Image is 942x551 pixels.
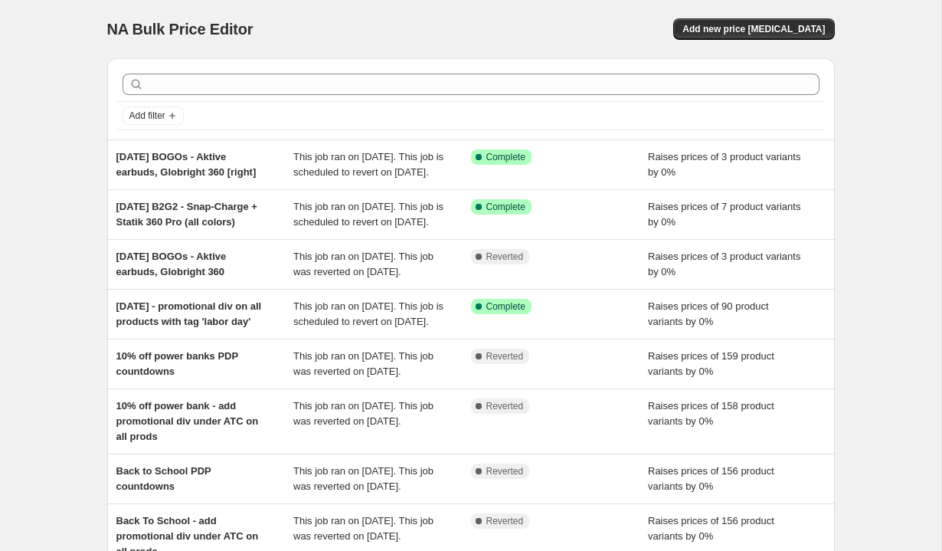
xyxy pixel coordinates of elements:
[293,400,433,427] span: This job ran on [DATE]. This job was reverted on [DATE].
[116,400,259,442] span: 10% off power bank - add promotional div under ATC on all prods
[293,350,433,377] span: This job ran on [DATE]. This job was reverted on [DATE].
[116,465,211,492] span: Back to School PDP countdowns
[107,21,253,38] span: NA Bulk Price Editor
[116,350,238,377] span: 10% off power banks PDP countdowns
[486,251,524,263] span: Reverted
[116,151,257,178] span: [DATE] BOGOs - Aktive earbuds, Globright 360 [right]
[648,465,774,492] span: Raises prices of 156 product variants by 0%
[486,201,525,213] span: Complete
[486,465,524,477] span: Reverted
[648,515,774,542] span: Raises prices of 156 product variants by 0%
[486,515,524,527] span: Reverted
[293,300,443,327] span: This job ran on [DATE]. This job is scheduled to revert on [DATE].
[293,251,433,277] span: This job ran on [DATE]. This job was reverted on [DATE].
[293,515,433,542] span: This job ran on [DATE]. This job was reverted on [DATE].
[648,350,774,377] span: Raises prices of 159 product variants by 0%
[116,300,262,327] span: [DATE] - promotional div on all products with tag 'labor day'
[116,251,227,277] span: [DATE] BOGOs - Aktive earbuds, Globright 360
[486,151,525,163] span: Complete
[648,400,774,427] span: Raises prices of 158 product variants by 0%
[486,300,525,313] span: Complete
[293,465,433,492] span: This job ran on [DATE]. This job was reverted on [DATE].
[129,110,165,122] span: Add filter
[682,23,825,35] span: Add new price [MEDICAL_DATA]
[673,18,834,40] button: Add new price [MEDICAL_DATA]
[648,251,800,277] span: Raises prices of 3 product variants by 0%
[648,151,800,178] span: Raises prices of 3 product variants by 0%
[486,350,524,362] span: Reverted
[116,201,257,228] span: [DATE] B2G2 - Snap-Charge + Statik 360 Pro (all colors)
[293,201,443,228] span: This job ran on [DATE]. This job is scheduled to revert on [DATE].
[123,107,184,125] button: Add filter
[648,201,800,228] span: Raises prices of 7 product variants by 0%
[486,400,524,412] span: Reverted
[648,300,769,327] span: Raises prices of 90 product variants by 0%
[293,151,443,178] span: This job ran on [DATE]. This job is scheduled to revert on [DATE].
